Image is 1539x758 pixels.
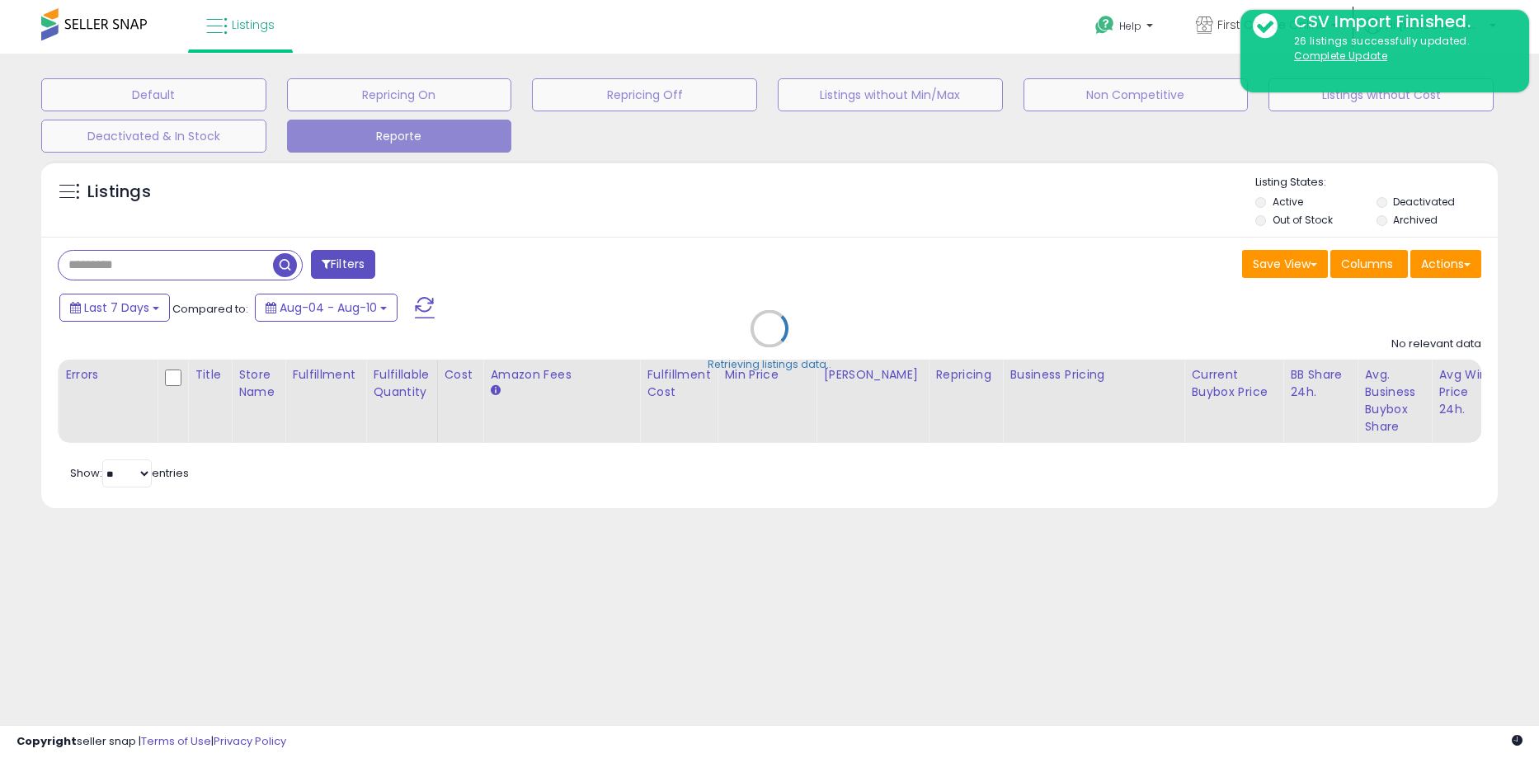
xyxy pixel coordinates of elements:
[1082,2,1170,54] a: Help
[41,120,266,153] button: Deactivated & In Stock
[1268,78,1494,111] button: Listings without Cost
[1282,34,1517,64] div: 26 listings successfully updated.
[532,78,757,111] button: Repricing Off
[1024,78,1249,111] button: Non Competitive
[1217,16,1326,33] span: First Choice Online
[708,357,831,372] div: Retrieving listings data..
[1094,15,1115,35] i: Get Help
[287,78,512,111] button: Repricing On
[287,120,512,153] button: Reporte
[16,733,77,749] strong: Copyright
[41,78,266,111] button: Default
[1282,10,1517,34] div: CSV Import Finished.
[232,16,275,33] span: Listings
[1119,19,1141,33] span: Help
[214,733,286,749] a: Privacy Policy
[141,733,211,749] a: Terms of Use
[778,78,1003,111] button: Listings without Min/Max
[1294,49,1387,63] u: Complete Update
[16,734,286,750] div: seller snap | |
